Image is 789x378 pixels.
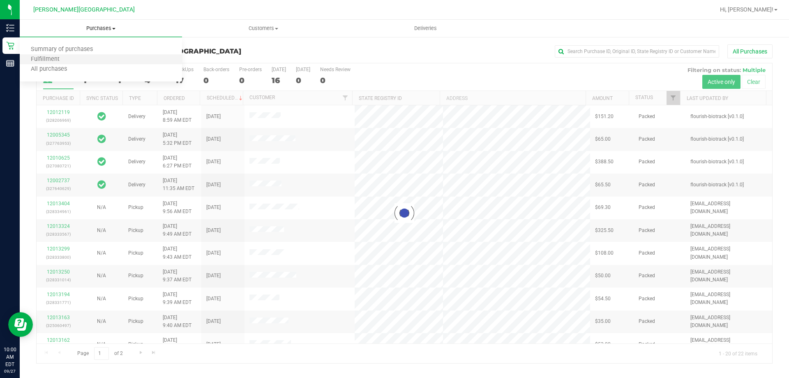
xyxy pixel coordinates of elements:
[8,312,33,337] iframe: Resource center
[727,44,773,58] button: All Purchases
[6,42,14,50] inline-svg: Retail
[344,20,507,37] a: Deliveries
[4,368,16,374] p: 09/27
[33,6,135,13] span: [PERSON_NAME][GEOGRAPHIC_DATA]
[20,20,182,37] a: Purchases Summary of purchases Fulfillment All purchases
[182,20,344,37] a: Customers
[20,46,104,53] span: Summary of purchases
[20,25,182,32] span: Purchases
[20,56,71,63] span: Fulfillment
[20,66,78,73] span: All purchases
[182,25,344,32] span: Customers
[6,59,14,67] inline-svg: Reports
[6,24,14,32] inline-svg: Inventory
[720,6,773,13] span: Hi, [PERSON_NAME]!
[555,45,719,58] input: Search Purchase ID, Original ID, State Registry ID or Customer Name...
[403,25,448,32] span: Deliveries
[4,346,16,368] p: 10:00 AM EDT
